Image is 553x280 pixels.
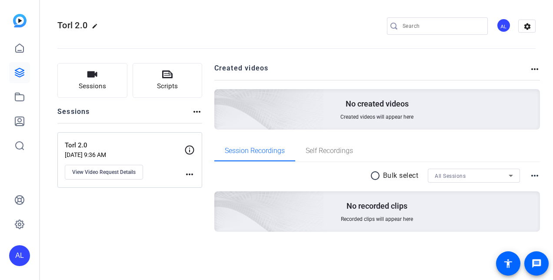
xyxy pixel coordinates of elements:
[65,165,143,180] button: View Video Request Details
[340,113,413,120] span: Created videos will appear here
[157,81,178,91] span: Scripts
[72,169,136,176] span: View Video Request Details
[214,63,530,80] h2: Created videos
[530,64,540,74] mat-icon: more_horiz
[531,258,542,269] mat-icon: message
[225,147,285,154] span: Session Recordings
[435,173,466,179] span: All Sessions
[496,18,511,33] div: AL
[65,140,184,150] p: Torl 2.0
[306,147,353,154] span: Self Recordings
[346,99,409,109] p: No created videos
[57,63,127,98] button: Sessions
[192,107,202,117] mat-icon: more_horiz
[341,216,413,223] span: Recorded clips will appear here
[383,170,419,181] p: Bulk select
[13,14,27,27] img: blue-gradient.svg
[530,170,540,181] mat-icon: more_horiz
[57,20,87,30] span: Torl 2.0
[133,63,203,98] button: Scripts
[184,169,195,180] mat-icon: more_horiz
[346,201,407,211] p: No recorded clips
[503,258,513,269] mat-icon: accessibility
[92,23,102,33] mat-icon: edit
[57,107,90,123] h2: Sessions
[519,20,536,33] mat-icon: settings
[65,151,184,158] p: [DATE] 9:36 AM
[496,18,512,33] ngx-avatar: Allie Leland
[9,245,30,266] div: AL
[370,170,383,181] mat-icon: radio_button_unchecked
[403,21,481,31] input: Search
[117,3,324,192] img: Creted videos background
[79,81,106,91] span: Sessions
